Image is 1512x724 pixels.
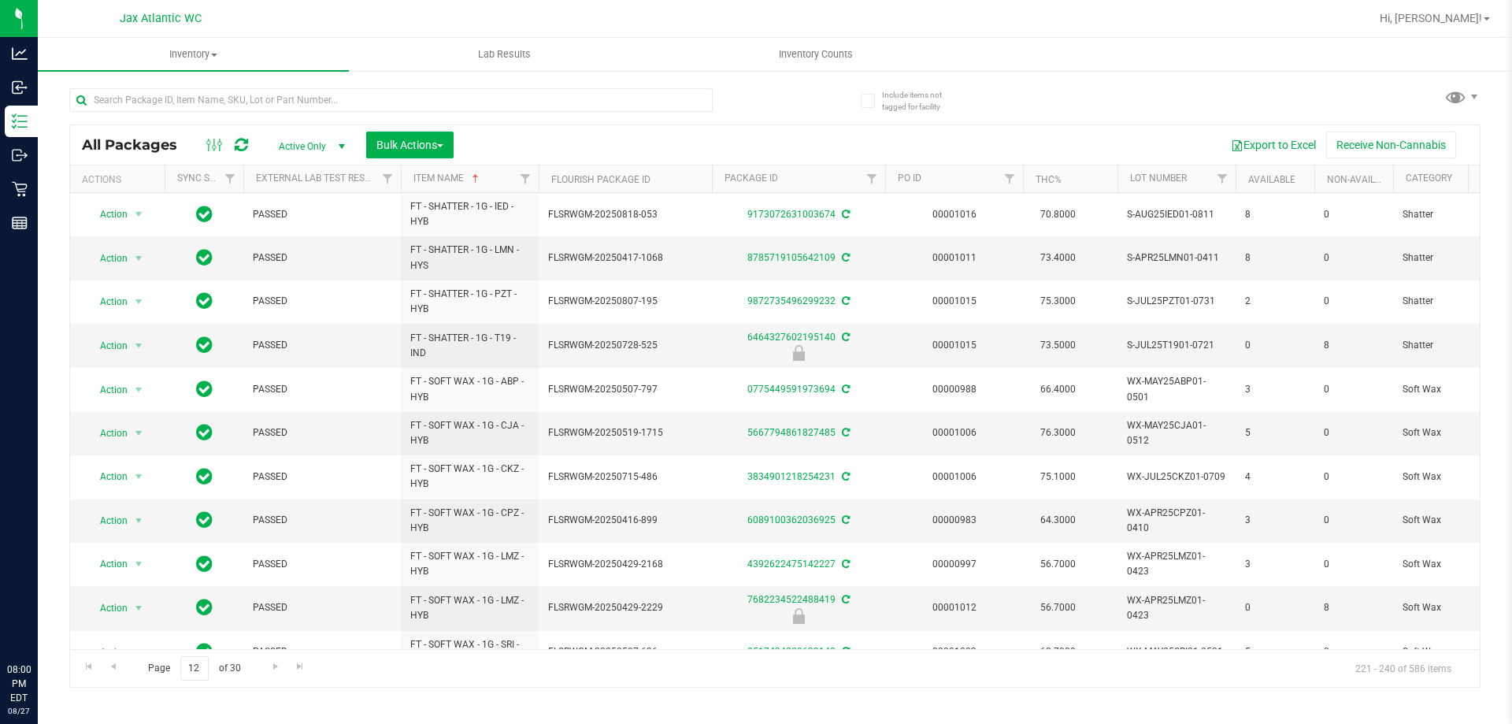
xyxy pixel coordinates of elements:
[253,338,391,353] span: PASSED
[86,641,128,663] span: Action
[129,422,149,444] span: select
[196,553,213,575] span: In Sync
[1327,174,1397,185] a: Non-Available
[1032,553,1084,576] span: 56.7000
[1324,382,1384,397] span: 0
[839,559,850,570] span: Sync from Compliance System
[1032,421,1084,444] span: 76.3000
[349,38,660,71] a: Lab Results
[932,646,976,657] a: 00001003
[253,513,391,528] span: PASSED
[747,559,836,570] a: 4392622475142227
[932,514,976,525] a: 00000983
[1245,207,1305,222] span: 8
[253,207,391,222] span: PASSED
[1127,338,1226,353] span: S-JUL25T1901-0721
[747,332,836,343] a: 6464327602195140
[548,207,702,222] span: FLSRWGM-20250818-053
[548,338,702,353] span: FLSRWGM-20250728-525
[289,656,312,678] a: Go to the last page
[747,209,836,220] a: 9173072631003674
[253,294,391,309] span: PASSED
[1032,334,1084,357] span: 73.5000
[839,594,850,605] span: Sync from Compliance System
[1127,644,1226,659] span: WX-MAY25SRI01-0501
[747,252,836,263] a: 8785719105642109
[747,514,836,525] a: 6089100362036925
[12,147,28,163] inline-svg: Outbound
[253,382,391,397] span: PASSED
[129,335,149,357] span: select
[1127,418,1226,448] span: WX-MAY25CJA01-0512
[1245,251,1305,265] span: 8
[1324,644,1384,659] span: 0
[129,379,149,401] span: select
[129,597,149,619] span: select
[86,466,128,488] span: Action
[1127,470,1226,485] span: WX-JUL25CKZ01-0709
[86,510,128,532] span: Action
[12,181,28,197] inline-svg: Retail
[196,509,213,531] span: In Sync
[1324,425,1384,440] span: 0
[86,553,128,575] span: Action
[747,295,836,306] a: 9872735496299232
[102,656,124,678] a: Go to the previous page
[177,173,238,184] a: Sync Status
[839,252,850,263] span: Sync from Compliance System
[747,427,836,438] a: 5667794861827485
[38,47,349,61] span: Inventory
[932,602,976,613] a: 00001012
[1380,12,1482,24] span: Hi, [PERSON_NAME]!
[410,549,529,579] span: FT - SOFT WAX - 1G - LMZ - HYB
[1406,173,1452,184] a: Category
[413,173,482,184] a: Item Name
[932,209,976,220] a: 00001016
[1130,173,1187,184] a: Lot Number
[253,557,391,572] span: PASSED
[548,425,702,440] span: FLSRWGM-20250519-1715
[548,470,702,485] span: FLSRWGM-20250715-486
[7,663,31,705] p: 08:00 PM EDT
[839,209,850,220] span: Sync from Compliance System
[1245,644,1305,659] span: 5
[1127,549,1226,579] span: WX-APR25LMZ01-0423
[86,422,128,444] span: Action
[196,290,213,312] span: In Sync
[129,510,149,532] span: select
[1036,174,1062,185] a: THC%
[253,470,391,485] span: PASSED
[86,291,128,313] span: Action
[86,379,128,401] span: Action
[839,427,850,438] span: Sync from Compliance System
[196,334,213,356] span: In Sync
[196,596,213,618] span: In Sync
[548,557,702,572] span: FLSRWGM-20250429-2168
[410,243,529,273] span: FT - SHATTER - 1G - LMN - HYS
[710,608,888,624] div: Newly Received
[724,173,778,184] a: Package ID
[1245,338,1305,353] span: 0
[1343,656,1464,680] span: 221 - 240 of 586 items
[548,382,702,397] span: FLSRWGM-20250507-797
[932,340,976,351] a: 00001015
[410,287,529,317] span: FT - SHATTER - 1G - PZT - HYB
[839,646,850,657] span: Sync from Compliance System
[375,165,401,192] a: Filter
[1127,593,1226,623] span: WX-APR25LMZ01-0423
[758,47,874,61] span: Inventory Counts
[196,640,213,663] span: In Sync
[7,705,31,717] p: 08/27
[1032,466,1084,488] span: 75.1000
[410,418,529,448] span: FT - SOFT WAX - 1G - CJA - HYB
[38,38,349,71] a: Inventory
[196,378,213,400] span: In Sync
[410,506,529,536] span: FT - SOFT WAX - 1G - CPZ - HYB
[932,427,976,438] a: 00001006
[747,646,836,657] a: 2517494223633142
[69,88,713,112] input: Search Package ID, Item Name, SKU, Lot or Part Number...
[410,199,529,229] span: FT - SHATTER - 1G - IED - HYB
[1248,174,1295,185] a: Available
[1245,557,1305,572] span: 3
[1032,247,1084,269] span: 73.4000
